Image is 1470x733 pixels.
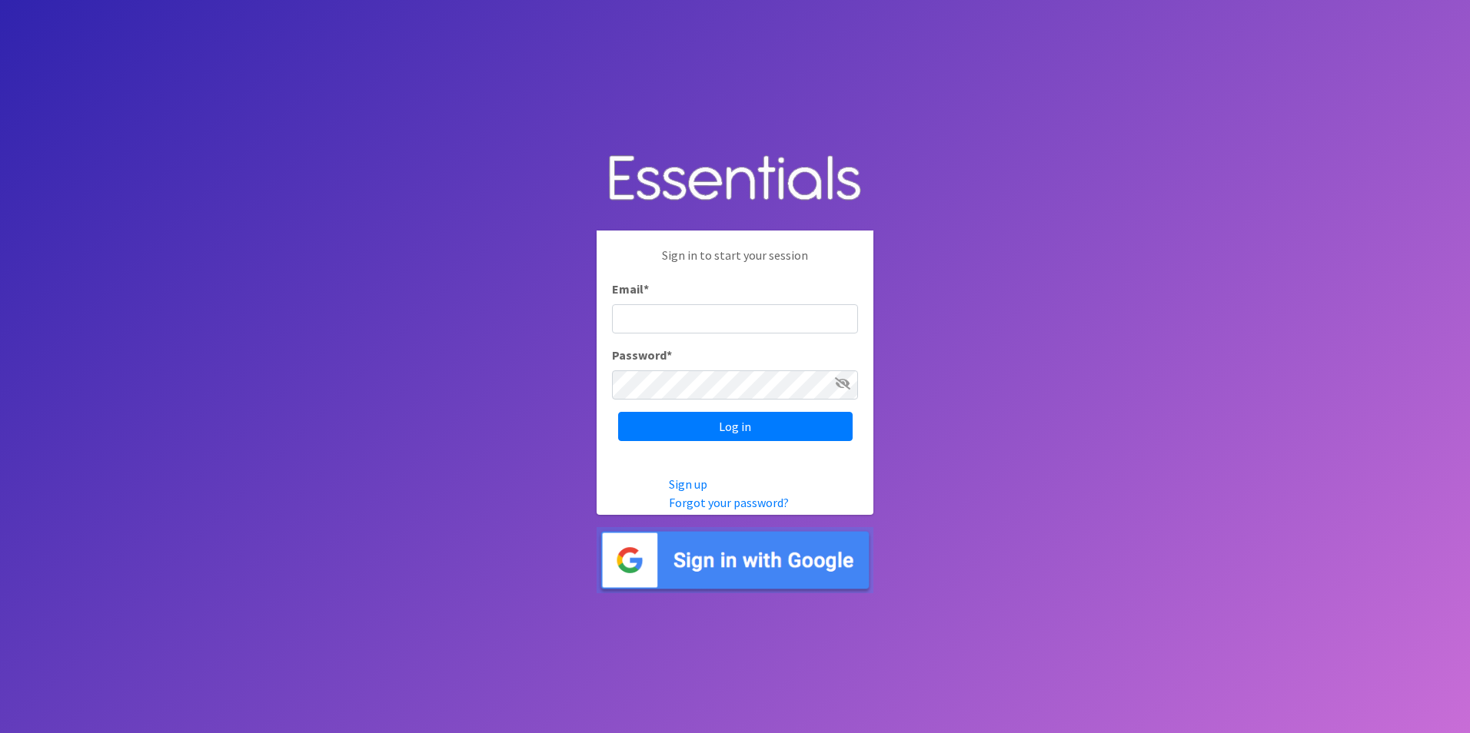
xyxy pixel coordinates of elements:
[597,140,873,219] img: Human Essentials
[644,281,649,297] abbr: required
[612,246,858,280] p: Sign in to start your session
[667,347,672,363] abbr: required
[597,527,873,594] img: Sign in with Google
[612,280,649,298] label: Email
[612,346,672,364] label: Password
[618,412,853,441] input: Log in
[669,476,707,492] a: Sign up
[669,495,789,510] a: Forgot your password?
